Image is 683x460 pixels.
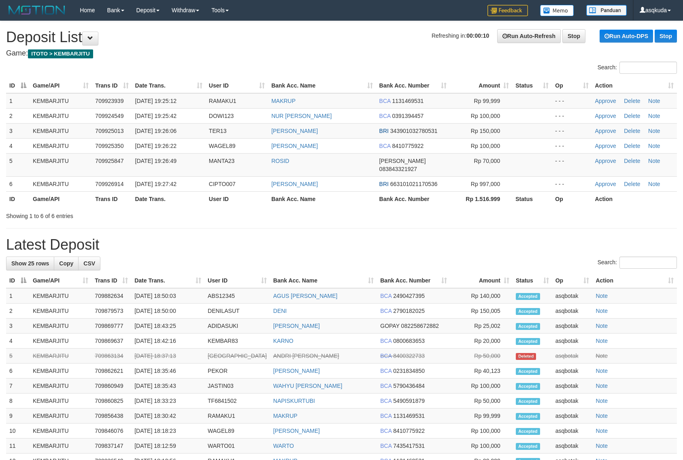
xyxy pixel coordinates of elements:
h1: Latest Deposit [6,237,677,253]
th: Date Trans.: activate to sort column ascending [131,273,204,288]
span: Copy 8410775922 to clipboard [392,143,424,149]
td: Rp 25,002 [450,319,512,334]
span: Deleted [516,353,536,360]
th: Trans ID: activate to sort column ascending [91,273,131,288]
td: [DATE] 18:35:43 [131,379,204,394]
span: Copy 7435417531 to clipboard [393,443,425,449]
a: Stop [562,29,585,43]
h1: Deposit List [6,29,677,45]
span: Copy 5490591879 to clipboard [393,398,425,404]
a: [PERSON_NAME] [273,368,320,374]
a: [PERSON_NAME] [271,128,318,134]
td: asqbotak [552,439,593,454]
th: Bank Acc. Number: activate to sort column ascending [377,273,450,288]
span: ITOTO > KEMBARJITU [28,49,93,58]
th: Rp 1.516.999 [450,191,512,206]
span: BRI [379,181,389,187]
span: Accepted [516,383,540,390]
a: [PERSON_NAME] [271,143,318,149]
a: [PERSON_NAME] [273,323,320,329]
span: Rp 100,000 [471,113,500,119]
span: Copy 083843321927 to clipboard [379,166,417,172]
span: Copy 8410775922 to clipboard [393,428,425,434]
td: 4 [6,138,30,153]
label: Search: [598,62,677,74]
td: 1 [6,288,30,304]
td: asqbotak [552,334,593,349]
td: asqbotak [552,379,593,394]
td: 4 [6,334,30,349]
td: 709856438 [91,409,131,424]
th: Action: activate to sort column ascending [592,78,677,93]
td: 709862621 [91,364,131,379]
span: TER13 [209,128,227,134]
td: asqbotak [552,288,593,304]
th: ID: activate to sort column descending [6,78,30,93]
td: Rp 20,000 [450,334,512,349]
span: Accepted [516,413,540,420]
td: WARTO01 [204,439,270,454]
th: Op: activate to sort column ascending [552,78,592,93]
td: 709860825 [91,394,131,409]
a: Approve [595,143,616,149]
td: KEMBARJITU [30,364,91,379]
td: - - - [552,93,592,109]
span: DOWI123 [209,113,234,119]
td: 3 [6,123,30,138]
td: KEMBARJITU [30,288,91,304]
td: 709882634 [91,288,131,304]
td: PEKOR [204,364,270,379]
th: User ID: activate to sort column ascending [206,78,268,93]
input: Search: [619,257,677,269]
strong: 00:00:10 [466,32,489,39]
span: Accepted [516,323,540,330]
span: BCA [379,113,391,119]
a: Approve [595,158,616,164]
td: JASTIN03 [204,379,270,394]
a: Run Auto-DPS [600,30,653,43]
td: 709869777 [91,319,131,334]
span: Accepted [516,428,540,435]
td: 8 [6,394,30,409]
a: Approve [595,98,616,104]
a: Note [648,158,660,164]
td: 5 [6,153,30,176]
td: Rp 140,000 [450,288,512,304]
td: asqbotak [552,409,593,424]
a: Note [648,98,660,104]
th: Op [552,191,592,206]
span: Copy 0800683653 to clipboard [393,338,425,344]
td: - - - [552,138,592,153]
th: Date Trans. [132,191,206,206]
th: Game/API: activate to sort column ascending [30,78,92,93]
th: Game/API [30,191,92,206]
a: Note [596,338,608,344]
td: 10 [6,424,30,439]
a: Note [596,428,608,434]
span: Copy 1131469531 to clipboard [393,413,425,419]
td: 709860949 [91,379,131,394]
a: AGUS [PERSON_NAME] [273,293,338,299]
td: 6 [6,176,30,191]
a: Note [596,413,608,419]
td: 6 [6,364,30,379]
span: Rp 99,999 [474,98,500,104]
td: [DATE] 18:18:23 [131,424,204,439]
span: Copy [59,260,73,267]
th: Status: activate to sort column ascending [512,78,552,93]
th: ID [6,191,30,206]
span: [PERSON_NAME] [379,158,426,164]
td: Rp 100,000 [450,379,512,394]
td: KEMBAR83 [204,334,270,349]
span: BCA [379,98,391,104]
a: Delete [624,158,640,164]
span: GOPAY [380,323,399,329]
td: [DATE] 18:33:23 [131,394,204,409]
a: Note [596,293,608,299]
span: Copy 0391394457 to clipboard [392,113,424,119]
td: 709837147 [91,439,131,454]
span: Copy 8400322733 to clipboard [393,353,425,359]
a: Approve [595,128,616,134]
span: Copy 2790182025 to clipboard [393,308,425,314]
td: KEMBARJITU [30,153,92,176]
